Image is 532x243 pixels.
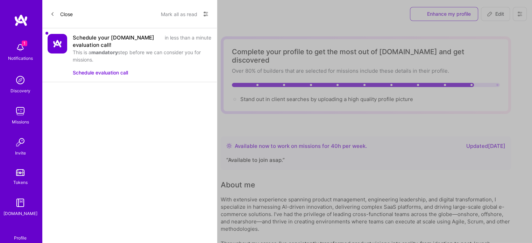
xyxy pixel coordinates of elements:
b: mandatory [91,49,118,55]
img: discovery [13,73,27,87]
div: This is a step before we can consider you for missions. [73,49,211,63]
div: Invite [15,149,26,157]
img: tokens [16,169,24,176]
div: Notifications [8,55,33,62]
div: in less than a minute [165,34,211,49]
div: Schedule your [DOMAIN_NAME] evaluation call! [73,34,161,49]
div: Profile [14,234,27,241]
div: [DOMAIN_NAME] [3,210,37,217]
img: guide book [13,196,27,210]
div: Tokens [13,179,28,186]
img: logo [14,14,28,27]
div: Missions [12,118,29,126]
span: 1 [22,41,27,46]
a: Profile [12,227,29,241]
img: teamwork [13,104,27,118]
button: Close [50,8,73,20]
img: Company Logo [48,34,67,53]
button: Mark all as read [161,8,197,20]
img: bell [13,41,27,55]
div: Discovery [10,87,30,94]
img: Invite [13,135,27,149]
button: Schedule evaluation call [73,69,128,76]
